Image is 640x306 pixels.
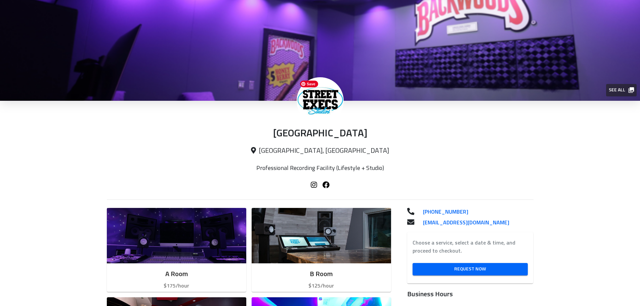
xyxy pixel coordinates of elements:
button: See all [606,84,637,96]
h6: B Room [257,269,386,279]
img: Room image [107,208,246,263]
img: Street Exec Studios [297,77,344,124]
span: See all [609,86,633,94]
h6: Business Hours [407,289,533,300]
button: A Room$175/hour [107,208,246,292]
a: Request Now [413,263,528,275]
p: $175/hour [112,282,241,290]
label: Choose a service, select a date & time, and proceed to checkout. [413,239,528,255]
p: Professional Recording Facility (Lifestyle + Studio) [213,165,427,172]
button: B Room$125/hour [252,208,391,292]
h6: A Room [112,269,241,279]
p: $125/hour [257,282,386,290]
span: Request Now [418,265,522,273]
p: [GEOGRAPHIC_DATA] [107,128,534,140]
img: Room image [252,208,391,263]
p: [GEOGRAPHIC_DATA], [GEOGRAPHIC_DATA] [107,147,534,155]
a: [EMAIL_ADDRESS][DOMAIN_NAME] [418,219,533,227]
a: [PHONE_NUMBER] [418,208,533,216]
span: Save [300,81,318,87]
